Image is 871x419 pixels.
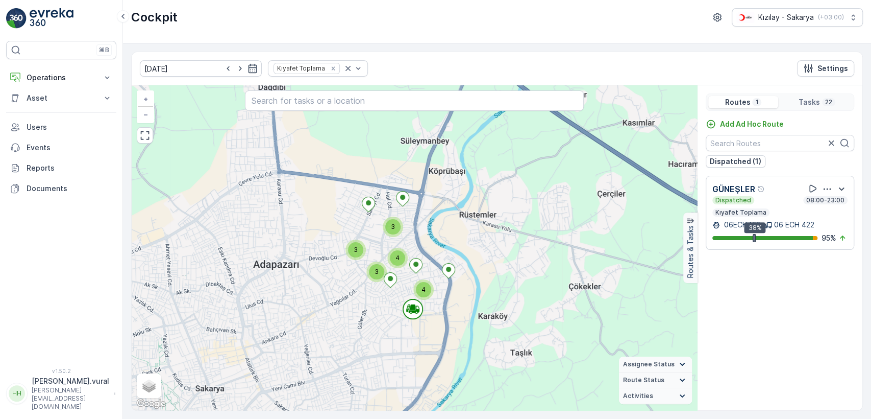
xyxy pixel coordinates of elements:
[6,8,27,29] img: logo
[714,196,752,204] p: Dispatched
[757,185,765,193] div: Help Tooltip Icon
[619,357,692,373] summary: Assignee Status
[623,392,653,400] span: Activities
[138,107,153,122] a: Zoom Out
[134,397,168,410] img: Google
[797,60,854,77] button: Settings
[30,8,73,29] img: logo_light-DOdMpM7g.png
[744,222,765,234] div: 38%
[754,98,759,106] p: 1
[623,360,675,368] span: Assignee Status
[822,233,836,243] p: 95 %
[6,368,116,374] span: v 1.50.2
[9,385,25,402] div: HH
[818,13,844,21] p: ( +03:00 )
[345,240,366,260] div: 3
[245,90,584,111] input: Search for tasks or a location
[27,163,112,173] p: Reports
[131,9,178,26] p: Cockpit
[134,397,168,410] a: Open this area in Google Maps (opens a new window)
[6,137,116,158] a: Events
[758,12,814,22] p: Kızılay - Sakarya
[824,98,833,106] p: 22
[817,63,848,74] p: Settings
[736,12,754,23] img: k%C4%B1z%C4%B1lay_DTAvauz.png
[138,375,160,397] a: Layers
[395,254,400,262] span: 4
[274,63,327,73] div: Kıyafet Toplama
[6,158,116,178] a: Reports
[714,208,767,217] p: Kıyafet Toplama
[375,268,379,275] span: 3
[6,67,116,88] button: Operations
[32,386,109,411] p: [PERSON_NAME][EMAIL_ADDRESS][DOMAIN_NAME]
[328,64,339,73] div: Remove Kıyafet Toplama
[720,119,784,129] p: Add Ad Hoc Route
[27,93,96,103] p: Asset
[706,119,784,129] a: Add Ad Hoc Route
[623,376,664,384] span: Route Status
[143,95,148,103] span: +
[685,226,695,278] p: Routes & Tasks
[387,248,408,268] div: 4
[725,97,750,107] p: Routes
[99,46,109,54] p: ⌘B
[421,286,426,293] span: 4
[712,183,755,195] p: GÜNEŞLER
[366,262,387,282] div: 3
[138,91,153,107] a: Zoom In
[722,220,760,230] p: 06ECH422
[6,88,116,108] button: Asset
[27,73,96,83] p: Operations
[706,155,765,168] button: Dispatched (1)
[143,110,148,119] span: −
[774,220,814,230] p: 06 ECH 422
[27,143,112,153] p: Events
[6,117,116,137] a: Users
[732,8,863,27] button: Kızılay - Sakarya(+03:00)
[706,135,854,151] input: Search Routes
[27,183,112,194] p: Documents
[32,376,109,386] p: [PERSON_NAME].vural
[27,122,112,132] p: Users
[799,97,820,107] p: Tasks
[383,217,403,237] div: 3
[354,246,358,253] span: 3
[391,223,395,230] span: 3
[140,60,262,77] input: dd/mm/yyyy
[6,376,116,411] button: HH[PERSON_NAME].vural[PERSON_NAME][EMAIL_ADDRESS][DOMAIN_NAME]
[619,388,692,404] summary: Activities
[619,373,692,388] summary: Route Status
[6,178,116,199] a: Documents
[710,156,761,167] p: Dispatched (1)
[413,280,434,300] div: 4
[805,196,845,204] p: 08:00-23:00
